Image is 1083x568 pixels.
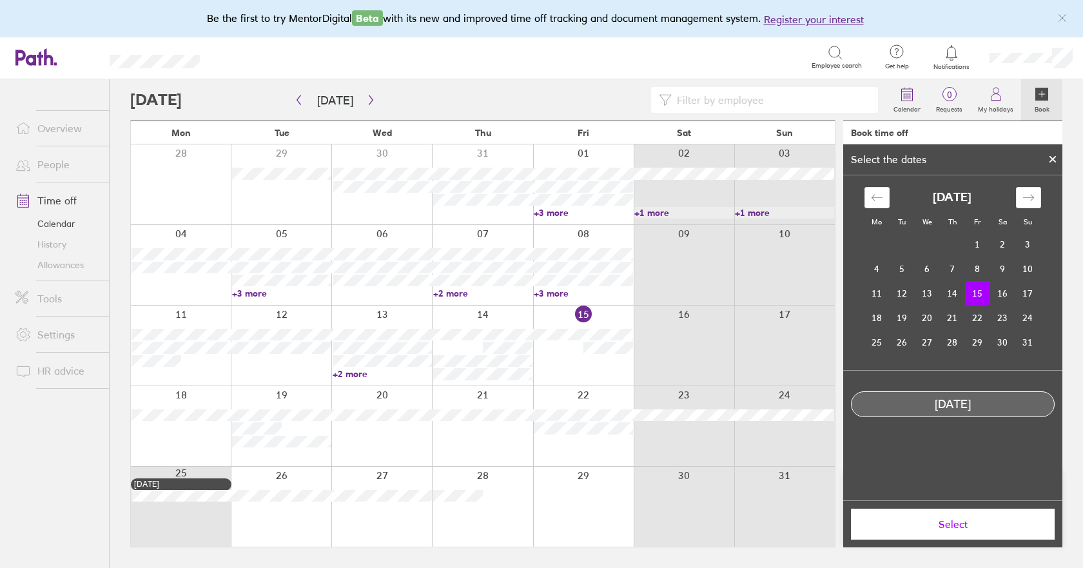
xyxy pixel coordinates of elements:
td: Sunday, August 24, 2025 [1015,306,1040,330]
input: Filter by employee [672,88,870,112]
a: +1 more [634,207,734,219]
a: Calendar [886,79,928,121]
td: Tuesday, August 26, 2025 [890,330,915,355]
div: Move backward to switch to the previous month. [864,187,890,208]
a: People [5,152,109,177]
a: +1 more [735,207,834,219]
td: Saturday, August 23, 2025 [990,306,1015,330]
span: Select [860,518,1046,530]
a: +2 more [433,288,532,299]
a: Notifications [931,44,973,71]
a: Time off [5,188,109,213]
span: 0 [928,90,970,100]
div: Calendar [850,175,1055,370]
div: Select the dates [843,153,934,165]
td: Saturday, August 9, 2025 [990,257,1015,281]
a: My holidays [970,79,1021,121]
td: Saturday, August 16, 2025 [990,281,1015,306]
td: Thursday, August 28, 2025 [940,330,965,355]
span: Get help [876,63,918,70]
small: Tu [898,217,906,226]
div: Be the first to try MentorDigital with its new and improved time off tracking and document manage... [207,10,877,27]
td: Monday, August 18, 2025 [864,306,890,330]
td: Sunday, August 31, 2025 [1015,330,1040,355]
span: Mon [171,128,191,138]
label: Requests [928,102,970,113]
span: Sun [776,128,793,138]
td: Thursday, August 7, 2025 [940,257,965,281]
a: +2 more [333,368,432,380]
small: Fr [974,217,981,226]
td: Friday, August 22, 2025 [965,306,990,330]
td: Friday, August 8, 2025 [965,257,990,281]
div: [DATE] [852,398,1054,411]
td: Thursday, August 21, 2025 [940,306,965,330]
td: Sunday, August 10, 2025 [1015,257,1040,281]
td: Monday, August 4, 2025 [864,257,890,281]
button: Register your interest [764,12,864,27]
a: +3 more [232,288,331,299]
div: [DATE] [134,480,228,489]
span: Sat [677,128,691,138]
small: Mo [872,217,882,226]
a: Overview [5,115,109,141]
td: Tuesday, August 12, 2025 [890,281,915,306]
div: Search [235,51,268,63]
label: Calendar [886,102,928,113]
label: Book [1027,102,1057,113]
td: Selected. Friday, August 15, 2025 [965,281,990,306]
strong: [DATE] [933,191,971,204]
div: Move forward to switch to the next month. [1016,187,1041,208]
button: [DATE] [307,90,364,111]
td: Saturday, August 2, 2025 [990,232,1015,257]
td: Saturday, August 30, 2025 [990,330,1015,355]
td: Monday, August 11, 2025 [864,281,890,306]
button: Select [851,509,1055,540]
a: HR advice [5,358,109,384]
span: Wed [373,128,392,138]
small: Th [948,217,957,226]
td: Wednesday, August 20, 2025 [915,306,940,330]
a: Calendar [5,213,109,234]
td: Tuesday, August 19, 2025 [890,306,915,330]
a: Settings [5,322,109,348]
td: Thursday, August 14, 2025 [940,281,965,306]
span: Thu [475,128,491,138]
a: +3 more [534,207,633,219]
span: Employee search [812,62,862,70]
td: Sunday, August 17, 2025 [1015,281,1040,306]
a: +3 more [534,288,633,299]
small: Su [1024,217,1032,226]
span: Notifications [931,63,973,71]
a: 0Requests [928,79,970,121]
a: History [5,234,109,255]
small: Sa [999,217,1007,226]
td: Monday, August 25, 2025 [864,330,890,355]
td: Friday, August 1, 2025 [965,232,990,257]
span: Fri [578,128,589,138]
span: Beta [352,10,383,26]
td: Sunday, August 3, 2025 [1015,232,1040,257]
a: Allowances [5,255,109,275]
span: Tue [275,128,289,138]
td: Wednesday, August 13, 2025 [915,281,940,306]
td: Wednesday, August 6, 2025 [915,257,940,281]
td: Tuesday, August 5, 2025 [890,257,915,281]
a: Tools [5,286,109,311]
td: Friday, August 29, 2025 [965,330,990,355]
small: We [922,217,932,226]
a: Book [1021,79,1062,121]
td: Wednesday, August 27, 2025 [915,330,940,355]
div: Book time off [851,128,908,138]
label: My holidays [970,102,1021,113]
